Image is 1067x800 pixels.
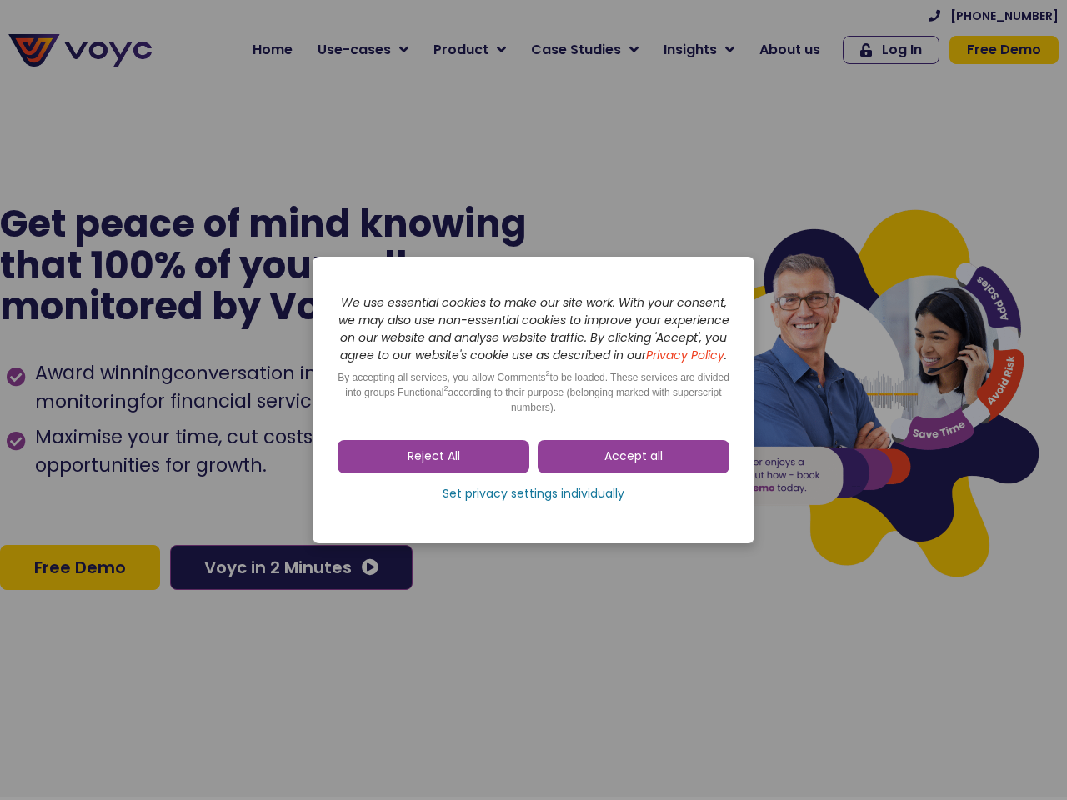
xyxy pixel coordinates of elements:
[443,486,624,502] span: Set privacy settings individually
[338,482,729,507] a: Set privacy settings individually
[338,294,729,363] i: We use essential cookies to make our site work. With your consent, we may also use non-essential ...
[546,369,550,377] sup: 2
[338,372,729,413] span: By accepting all services, you allow Comments to be loaded. These services are divided into group...
[646,347,724,363] a: Privacy Policy
[408,448,460,465] span: Reject All
[538,440,729,473] a: Accept all
[443,384,448,392] sup: 2
[604,448,663,465] span: Accept all
[338,440,529,473] a: Reject All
